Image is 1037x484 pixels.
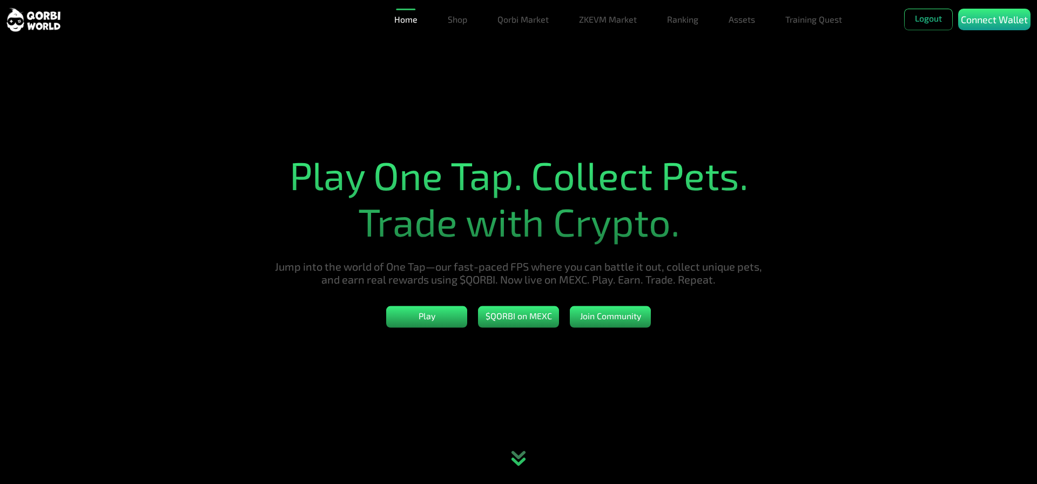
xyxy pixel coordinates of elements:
[904,9,953,30] button: Logout
[663,9,703,30] a: Ranking
[493,9,553,30] a: Qorbi Market
[443,9,472,30] a: Shop
[478,306,559,327] button: $QORBI on MEXC
[495,435,542,484] div: animation
[575,9,641,30] a: ZKEVM Market
[266,151,771,245] h1: Play One Tap. Collect Pets. Trade with Crypto.
[781,9,846,30] a: Training Quest
[6,7,60,32] img: sticky brand-logo
[266,259,771,285] h5: Jump into the world of One Tap—our fast-paced FPS where you can battle it out, collect unique pet...
[724,9,759,30] a: Assets
[390,9,422,30] a: Home
[386,306,467,327] button: Play
[570,306,651,327] button: Join Community
[961,12,1028,27] p: Connect Wallet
